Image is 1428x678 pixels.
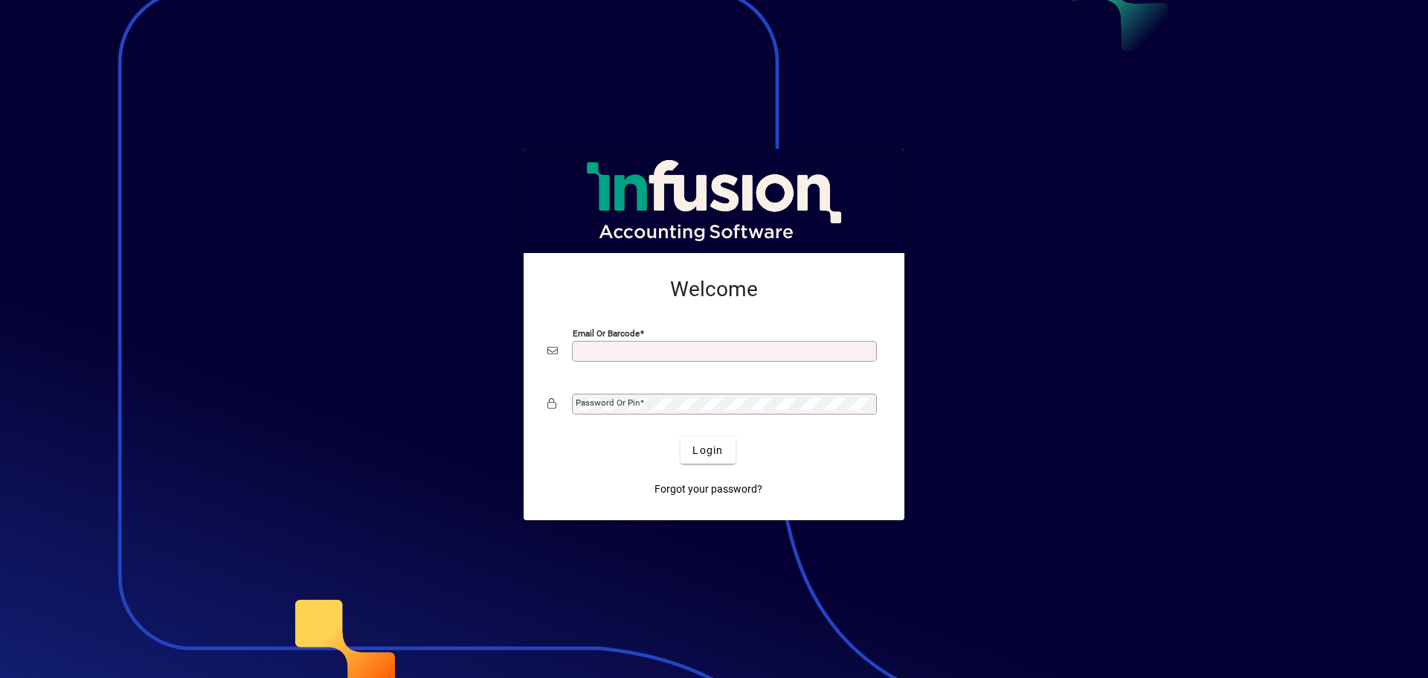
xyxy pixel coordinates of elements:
[576,397,640,408] mat-label: Password or Pin
[547,277,881,302] h2: Welcome
[654,482,762,497] span: Forgot your password?
[681,437,735,464] button: Login
[692,443,723,458] span: Login
[649,476,768,502] a: Forgot your password?
[573,328,640,339] mat-label: Email or Barcode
